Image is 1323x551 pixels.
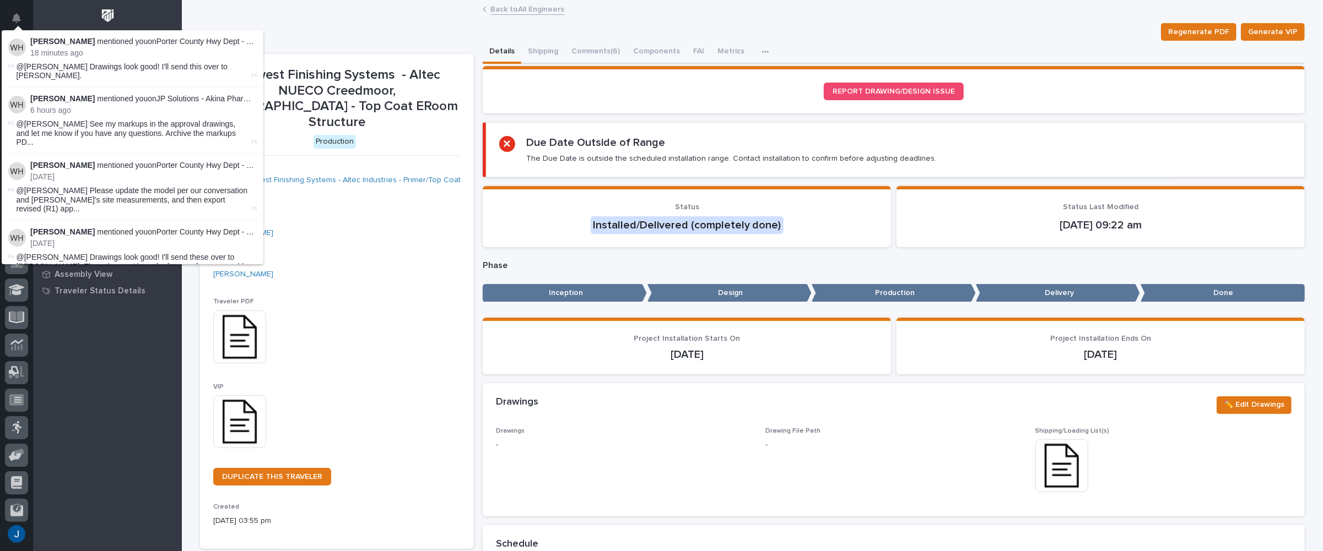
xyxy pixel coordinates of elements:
[30,172,257,182] p: [DATE]
[765,428,820,434] span: Drawing File Path
[1248,25,1298,39] span: Generate VIP
[491,2,565,15] a: Back toAll Engineers
[17,119,249,147] span: @[PERSON_NAME] See my markups in the approval drawings, and let me know if you have any questions...
[687,41,711,64] button: FAI
[1168,25,1229,39] span: Regenerate PDF
[33,266,182,282] a: Assembly View
[156,94,331,103] a: JP Solutions - Akina Pharmacy Mezzanine Addition
[812,284,976,302] p: Production
[496,348,878,361] p: [DATE]
[17,186,249,214] span: @[PERSON_NAME] Please update the model per our conversation and [PERSON_NAME]'s site measurements...
[565,41,627,64] button: Comments (6)
[711,41,751,64] button: Metrics
[1063,203,1138,211] span: Status Last Modified
[496,428,525,434] span: Drawings
[213,67,461,130] p: Midwest Finishing Systems - Altec NUECO Creedmoor, [GEOGRAPHIC_DATA] - Top Coat ERoom Structure
[8,39,26,56] img: Weston Hochstetler
[627,41,687,64] button: Components
[496,396,538,408] h2: Drawings
[30,94,257,103] p: mentioned you on :
[17,253,249,280] span: @[PERSON_NAME] Drawings look good! I'll send these over to [PERSON_NAME]. The only note I have fo...
[1241,23,1305,41] button: Generate VIP
[5,522,28,545] button: users-avatar
[213,384,224,390] span: VIP
[1217,396,1292,414] button: ✏️ Edit Drawings
[483,284,647,302] p: Inception
[30,37,257,46] p: mentioned you on :
[483,41,521,64] button: Details
[824,83,964,100] a: REPORT DRAWING/DESIGN ISSUE
[213,504,239,510] span: Created
[526,154,936,163] p: The Due Date is outside the scheduled installation range. Contact installation to confirm before ...
[1035,428,1110,434] span: Shipping/Loading List(s)
[675,203,699,211] span: Status
[30,94,95,103] strong: [PERSON_NAME]
[496,439,752,451] p: -
[910,348,1292,361] p: [DATE]
[30,37,95,46] strong: [PERSON_NAME]
[314,135,356,149] div: Production
[55,286,145,296] p: Traveler Status Details
[634,335,740,342] span: Project Installation Starts On
[30,106,257,115] p: 6 hours ago
[14,13,28,31] div: Notifications
[98,6,118,26] img: Workspace Logo
[30,161,257,170] p: mentioned you on :
[30,239,257,248] p: [DATE]
[521,41,565,64] button: Shipping
[833,88,955,95] span: REPORT DRAWING/DESIGN ISSUE
[910,219,1292,232] p: [DATE] 09:22 am
[30,161,95,170] strong: [PERSON_NAME]
[8,96,26,113] img: Weston Hochstetler
[526,136,665,149] h2: Due Date Outside of Range
[5,7,28,30] button: Notifications
[156,227,327,236] a: Porter County Hwy Dept - Main - Parts Mezzanine
[33,282,182,299] a: Traveler Status Details
[8,162,26,180] img: Weston Hochstetler
[8,229,26,247] img: Weston Hochstetler
[765,439,768,451] p: -
[213,468,331,485] a: DUPLICATE THIS TRAVELER
[483,260,1305,271] p: Phase
[213,298,254,305] span: Traveler PDF
[647,284,812,302] p: Design
[30,48,257,58] p: 18 minutes ago
[976,284,1140,302] p: Delivery
[213,515,461,527] p: [DATE] 03:55 pm
[222,473,322,481] span: DUPLICATE THIS TRAVELER
[213,269,273,280] a: [PERSON_NAME]
[1161,23,1236,41] button: Regenerate PDF
[1224,398,1284,411] span: ✏️ Edit Drawings
[496,538,538,550] h2: Schedule
[1050,335,1151,342] span: Project Installation Ends On
[30,227,95,236] strong: [PERSON_NAME]
[156,161,327,170] a: Porter County Hwy Dept - Main - Parts Mezzanine
[17,62,228,80] span: @[PERSON_NAME] Drawings look good! I'll send this over to [PERSON_NAME].
[30,227,257,237] p: mentioned you on :
[591,216,784,234] div: Installed/Delivered (completely done)
[213,174,461,198] a: 24730 - Midwest Finishing Systems - Altec Industries - Primer/Top Coat ERoom
[1141,284,1305,302] p: Done
[55,270,112,280] p: Assembly View
[156,37,327,46] a: Porter County Hwy Dept - Main - Parts Mezzanine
